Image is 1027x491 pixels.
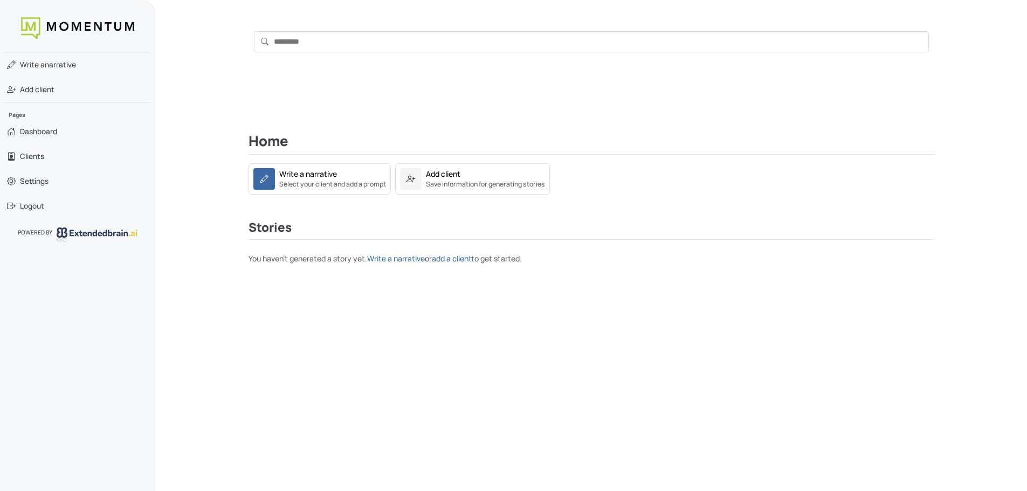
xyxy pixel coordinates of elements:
p: You haven't generated a story yet. or to get started. [249,253,934,264]
img: logo [57,227,137,241]
a: add a client [432,253,474,264]
a: Write a narrativeSelect your client and add a prompt [249,172,391,183]
span: narrative [20,59,76,70]
a: Write a narrative [367,253,425,264]
img: logo [21,17,134,39]
div: Write a narrative [279,168,337,179]
a: Write a narrativeSelect your client and add a prompt [249,163,391,195]
small: Select your client and add a prompt [279,179,386,189]
span: Clients [20,151,44,162]
span: Write a [20,60,45,70]
span: Logout [20,200,44,211]
div: Add client [426,168,460,179]
span: Add client [20,84,54,95]
h2: Home [249,133,934,155]
small: Save information for generating stories [426,179,545,189]
a: Add clientSave information for generating stories [395,163,550,195]
a: Add clientSave information for generating stories [395,172,550,183]
span: Dashboard [20,126,57,137]
h3: Stories [249,220,934,240]
span: Settings [20,176,49,186]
